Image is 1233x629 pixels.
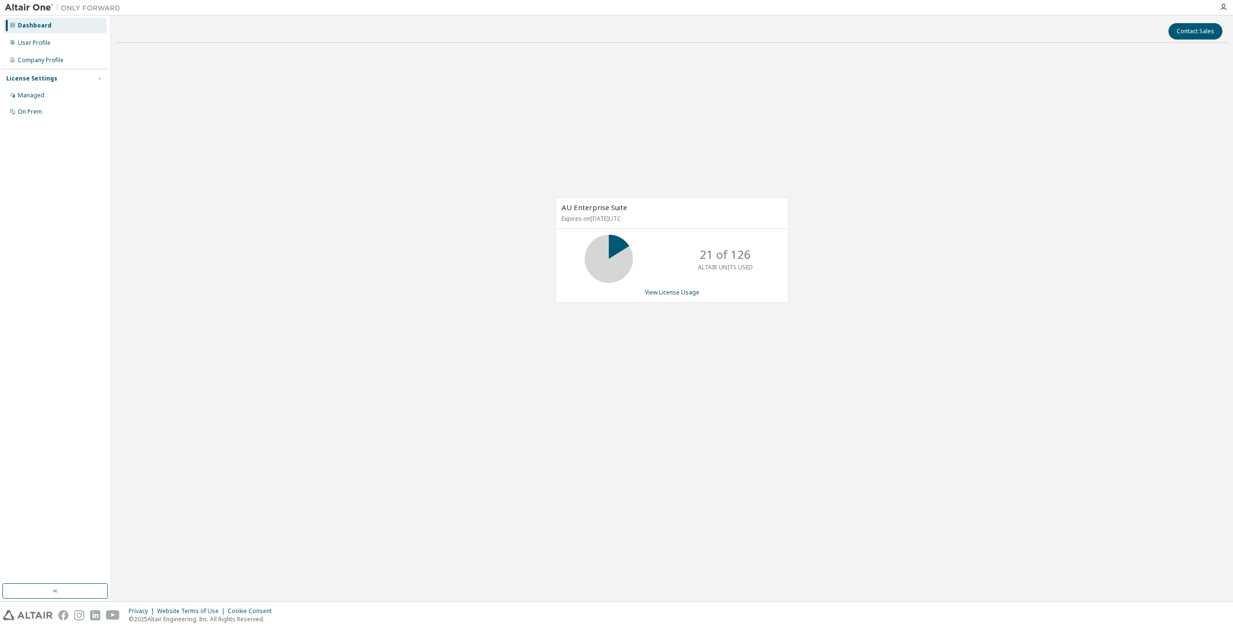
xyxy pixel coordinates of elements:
[1168,23,1222,40] button: Contact Sales
[698,263,753,271] p: ALTAIR UNITS USED
[106,610,120,620] img: youtube.svg
[74,610,84,620] img: instagram.svg
[18,108,42,116] div: On Prem
[18,39,51,47] div: User Profile
[5,3,125,13] img: Altair One
[3,610,52,620] img: altair_logo.svg
[58,610,68,620] img: facebook.svg
[6,75,57,82] div: License Settings
[129,607,157,615] div: Privacy
[562,214,780,223] p: Expires on [DATE] UTC
[700,246,751,263] p: 21 of 126
[129,615,277,623] p: © 2025 Altair Engineering, Inc. All Rights Reserved.
[90,610,100,620] img: linkedin.svg
[228,607,277,615] div: Cookie Consent
[645,288,699,296] a: View License Usage
[18,22,52,29] div: Dashboard
[18,56,64,64] div: Company Profile
[562,202,627,212] span: AU Enterprise Suite
[18,92,44,99] div: Managed
[157,607,228,615] div: Website Terms of Use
